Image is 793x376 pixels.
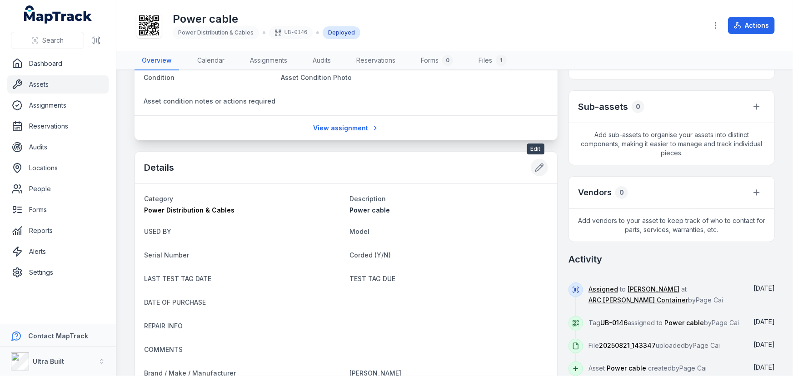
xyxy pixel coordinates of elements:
[144,195,173,203] span: Category
[753,341,775,348] span: [DATE]
[350,206,390,214] span: Power cable
[496,55,507,66] div: 1
[7,263,109,282] a: Settings
[7,96,109,114] a: Assignments
[144,322,183,330] span: REPAIR INFO
[173,12,360,26] h1: Power cable
[7,180,109,198] a: People
[144,251,189,259] span: Serial Number
[7,138,109,156] a: Audits
[607,364,646,372] span: Power cable
[578,100,628,113] h2: Sub-assets
[7,75,109,94] a: Assets
[628,285,679,294] a: [PERSON_NAME]
[349,51,403,70] a: Reservations
[28,332,88,340] strong: Contact MapTrack
[33,357,64,365] strong: Ultra Built
[7,201,109,219] a: Forms
[753,363,775,371] span: [DATE]
[11,32,84,49] button: Search
[243,51,294,70] a: Assignments
[632,100,644,113] div: 0
[753,363,775,371] time: 21/08/2025, 2:48:58 pm
[589,285,723,304] span: to at by Page Cai
[753,341,775,348] time: 21/08/2025, 2:49:04 pm
[7,159,109,177] a: Locations
[144,74,175,81] span: Condition
[753,284,775,292] span: [DATE]
[281,74,352,81] span: Asset Condition Photo
[7,117,109,135] a: Reservations
[350,195,386,203] span: Description
[753,318,775,326] span: [DATE]
[7,222,109,240] a: Reports
[144,206,234,214] span: Power Distribution & Cables
[42,36,64,45] span: Search
[442,55,453,66] div: 0
[589,285,618,294] a: Assigned
[144,228,171,235] span: USED BY
[589,364,707,372] span: Asset created by Page Cai
[144,346,183,353] span: COMMENTS
[307,119,385,137] a: View assignment
[144,97,275,105] span: Asset condition notes or actions required
[753,284,775,292] time: 21/08/2025, 2:57:46 pm
[144,275,211,282] span: LAST TEST TAG DATE
[569,123,774,165] span: Add sub-assets to organise your assets into distinct components, making it easier to manage and t...
[350,275,396,282] span: TEST TAG DUE
[24,5,92,24] a: MapTrack
[323,26,360,39] div: Deployed
[471,51,514,70] a: Files1
[569,209,774,242] span: Add vendors to your asset to keep track of who to contact for parts, services, warranties, etc.
[599,341,656,349] span: 20250821_143347
[589,341,720,349] span: File uploaded by Page Cai
[350,251,391,259] span: Corded (Y/N)
[305,51,338,70] a: Audits
[7,54,109,73] a: Dashboard
[753,318,775,326] time: 21/08/2025, 2:50:43 pm
[589,296,688,305] a: ARC [PERSON_NAME] Container
[7,242,109,261] a: Alerts
[350,228,370,235] span: Model
[414,51,460,70] a: Forms0
[527,143,544,154] span: Edit
[144,161,174,174] h2: Details
[578,186,612,199] h3: Vendors
[615,186,628,199] div: 0
[190,51,232,70] a: Calendar
[728,17,775,34] button: Actions
[664,319,704,327] span: Power cable
[135,51,179,70] a: Overview
[178,29,254,36] span: Power Distribution & Cables
[144,298,206,306] span: DATE OF PURCHASE
[589,319,739,327] span: Tag assigned to by Page Cai
[269,26,313,39] div: UB-0146
[569,253,602,266] h2: Activity
[600,319,628,327] span: UB-0146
